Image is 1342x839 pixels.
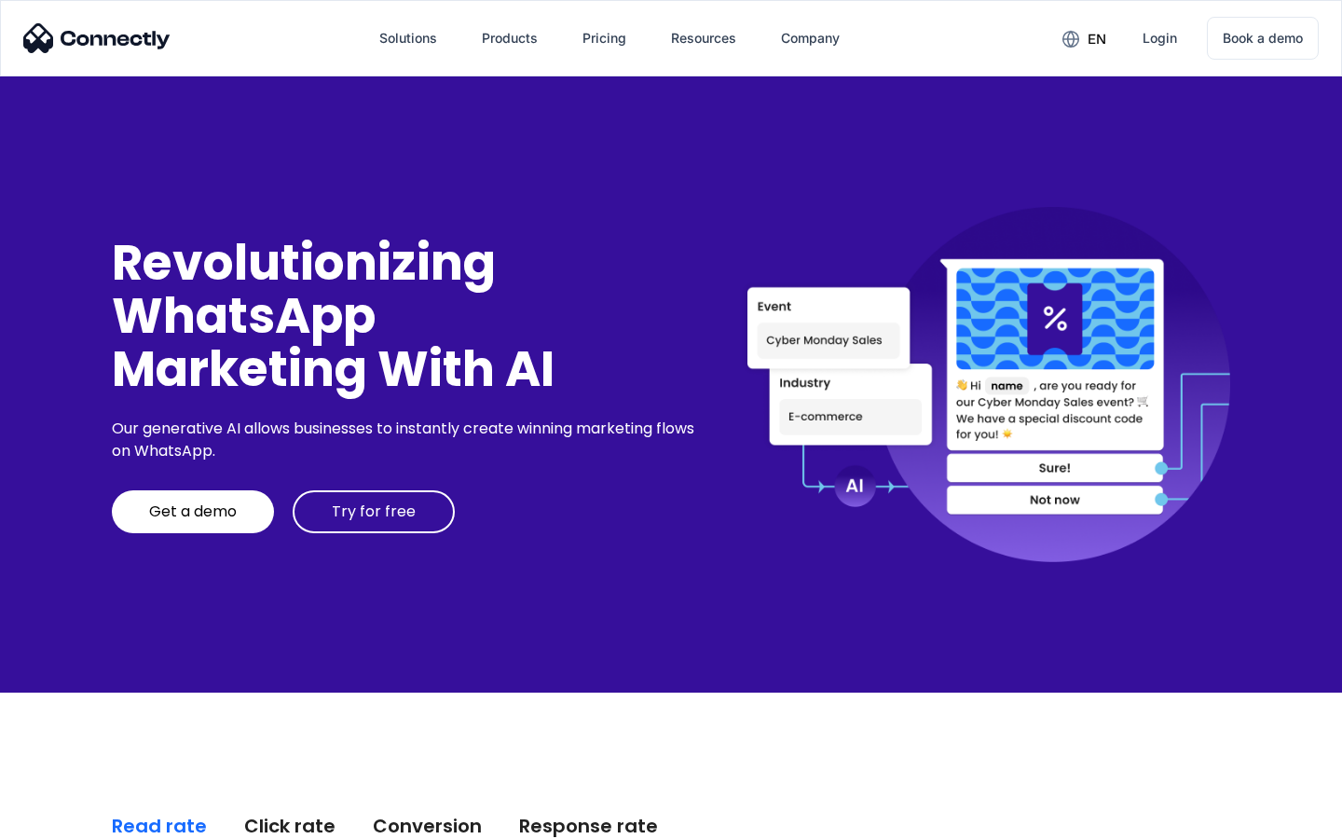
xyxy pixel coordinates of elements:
a: Login [1128,16,1192,61]
div: Try for free [332,502,416,521]
div: Resources [671,25,736,51]
div: Get a demo [149,502,237,521]
a: Get a demo [112,490,274,533]
div: Conversion [373,813,482,839]
div: Company [781,25,840,51]
div: Products [482,25,538,51]
a: Try for free [293,490,455,533]
div: Response rate [519,813,658,839]
div: Solutions [379,25,437,51]
a: Pricing [568,16,641,61]
a: Book a demo [1207,17,1319,60]
div: Click rate [244,813,335,839]
div: Pricing [582,25,626,51]
div: en [1088,26,1106,52]
div: Our generative AI allows businesses to instantly create winning marketing flows on WhatsApp. [112,418,701,462]
div: Revolutionizing WhatsApp Marketing With AI [112,236,701,396]
img: Connectly Logo [23,23,171,53]
div: Read rate [112,813,207,839]
div: Login [1143,25,1177,51]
